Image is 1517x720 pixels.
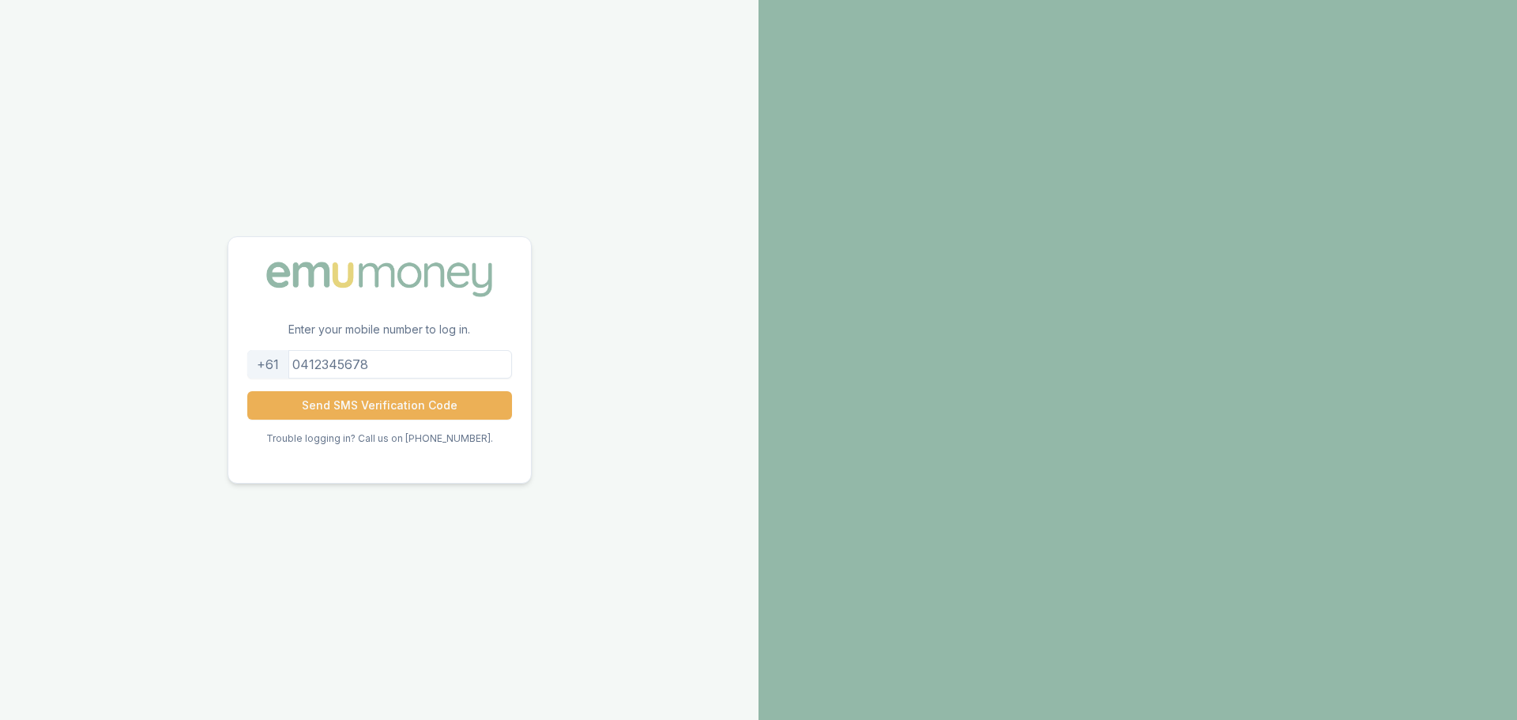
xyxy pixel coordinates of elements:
img: Emu Money [261,256,498,302]
p: Trouble logging in? Call us on [PHONE_NUMBER]. [266,432,493,445]
div: +61 [247,350,289,379]
p: Enter your mobile number to log in. [228,322,531,350]
input: 0412345678 [247,350,512,379]
button: Send SMS Verification Code [247,391,512,420]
